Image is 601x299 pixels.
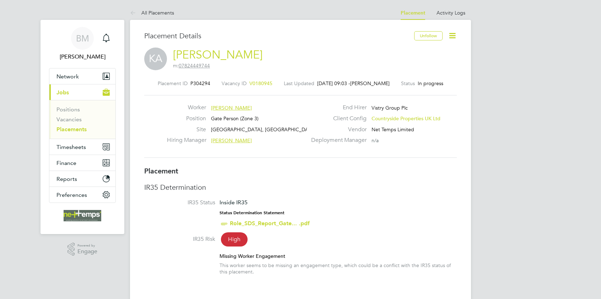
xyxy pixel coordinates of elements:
[317,80,350,87] span: [DATE] 09:03 -
[56,160,76,166] span: Finance
[49,100,115,139] div: Jobs
[211,105,252,111] span: [PERSON_NAME]
[307,104,367,111] label: End Hirer
[173,62,210,69] span: m:
[220,199,248,206] span: Inside IR35
[222,80,247,87] label: Vacancy ID
[49,84,115,100] button: Jobs
[350,80,390,87] span: [PERSON_NAME]
[307,126,367,133] label: Vendor
[401,80,415,87] label: Status
[221,232,248,247] span: High
[179,62,210,69] tcxspan: Call 07824449744 via 3CX
[56,144,86,150] span: Timesheets
[167,104,206,111] label: Worker
[372,105,408,111] span: Vistry Group Plc
[437,10,465,16] a: Activity Logs
[56,73,79,80] span: Network
[211,126,316,133] span: [GEOGRAPHIC_DATA], [GEOGRAPHIC_DATA]
[144,48,167,70] span: KA
[49,171,115,187] button: Reports
[49,68,115,84] button: Network
[167,126,206,133] label: Site
[158,80,188,87] label: Placement ID
[76,34,89,43] span: BM
[56,116,82,123] a: Vacancies
[144,167,178,175] b: Placement
[220,210,285,215] strong: Status Determination Statement
[307,137,367,144] label: Deployment Manager
[49,155,115,171] button: Finance
[56,89,69,96] span: Jobs
[56,176,77,182] span: Reports
[418,80,443,87] span: In progress
[49,52,116,61] span: Brooke Morley
[56,126,87,133] a: Placements
[307,115,367,122] label: Client Config
[77,249,97,255] span: Engage
[77,243,97,249] span: Powered by
[56,106,80,113] a: Positions
[414,31,443,40] button: Unfollow
[144,31,409,40] h3: Placement Details
[144,199,215,206] label: IR35 Status
[49,27,116,61] a: BM[PERSON_NAME]
[40,20,124,234] nav: Main navigation
[144,236,215,243] label: IR35 Risk
[167,137,206,144] label: Hiring Manager
[67,243,98,256] a: Powered byEngage
[372,137,379,144] span: n/a
[130,10,174,16] a: All Placements
[190,80,210,87] span: P304294
[64,210,101,221] img: net-temps-logo-retina.png
[49,187,115,203] button: Preferences
[211,137,252,144] span: [PERSON_NAME]
[220,262,457,275] div: This worker seems to be missing an engagement type, which could be a conflict with the IR35 statu...
[49,210,116,221] a: Go to home page
[173,48,262,62] a: [PERSON_NAME]
[230,220,310,227] a: Role_SDS_Report_Gate... .pdf
[372,115,440,122] span: Countryside Properties UK Ltd
[167,115,206,122] label: Position
[49,139,115,155] button: Timesheets
[401,10,425,16] a: Placement
[144,183,457,192] h3: IR35 Determination
[220,253,457,259] div: Missing Worker Engagement
[284,80,314,87] label: Last Updated
[56,192,87,198] span: Preferences
[372,126,414,133] span: Net Temps Limited
[249,80,272,87] span: V0180945
[211,115,259,122] span: Gate Person (Zone 3)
